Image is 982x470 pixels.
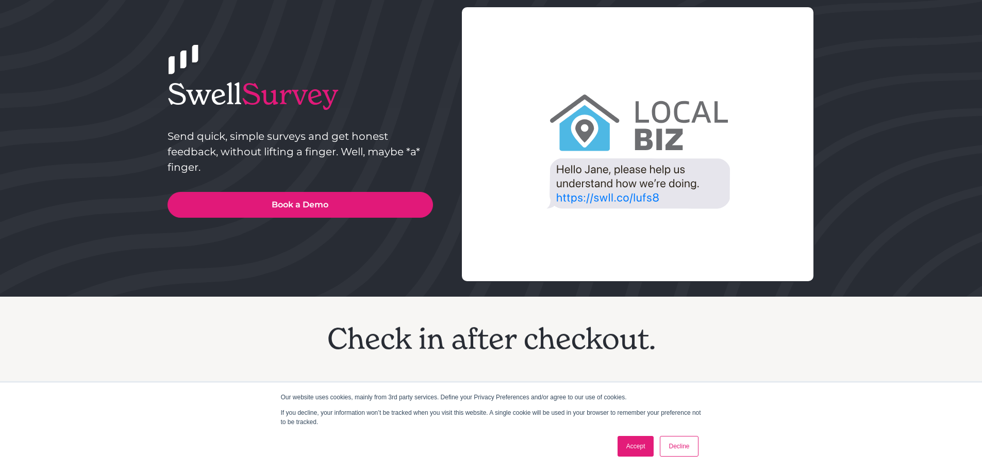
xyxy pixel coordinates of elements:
span: Survey [242,76,338,112]
h1: Check in after checkout. [327,321,655,356]
h2: What You See [241,372,404,402]
h2: What Your Customer Sees [506,372,814,402]
p: If you decline, your information won’t be tracked when you visit this website. A single cookie wi... [281,408,702,427]
p: Our website uses cookies, mainly from 3rd party services. Define your Privacy Preferences and/or ... [281,393,702,402]
p: Send quick, simple surveys and get honest feedback, without lifting a finger. Well, maybe *a* fin... [168,128,433,175]
a: Book a Demo [168,192,433,218]
a: Decline [660,436,698,457]
g: https://swll.co/lufs8 [557,193,659,204]
h1: Swell [168,77,433,111]
a: Accept [618,436,654,457]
